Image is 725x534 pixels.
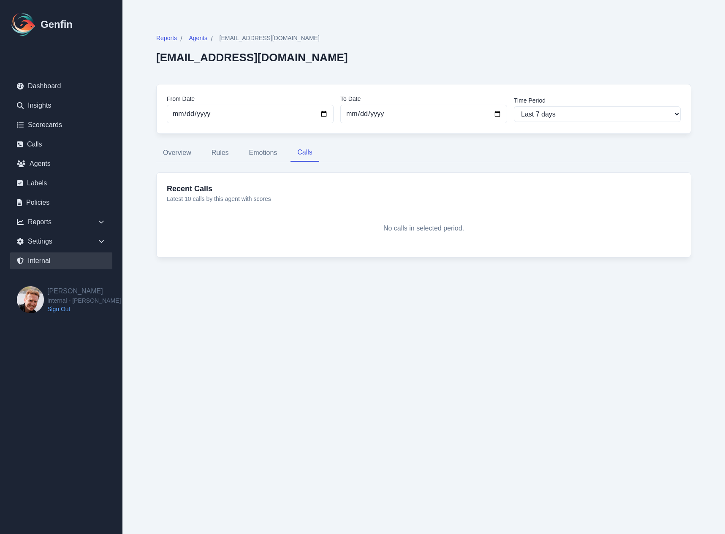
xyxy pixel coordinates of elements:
label: Time Period [514,96,681,105]
div: No calls in selected period. [167,210,681,247]
h2: [EMAIL_ADDRESS][DOMAIN_NAME] [156,51,348,64]
a: Scorecards [10,117,112,133]
span: Reports [156,34,177,42]
button: Calls [291,144,319,162]
span: Internal - [PERSON_NAME] [47,296,121,305]
p: Latest 10 calls by this agent with scores [167,195,681,203]
h1: Genfin [41,18,73,31]
div: Reports [10,214,112,230]
h2: [PERSON_NAME] [47,286,121,296]
a: Agents [10,155,112,172]
span: [EMAIL_ADDRESS][DOMAIN_NAME] [220,34,320,42]
button: Rules [205,144,236,162]
a: Agents [189,34,207,44]
label: To Date [340,95,507,103]
img: Brian Dunagan [17,286,44,313]
button: Overview [156,144,198,162]
a: Labels [10,175,112,192]
a: Calls [10,136,112,153]
img: Logo [10,11,37,38]
a: Policies [10,194,112,211]
a: Dashboard [10,78,112,95]
span: Agents [189,34,207,42]
div: Settings [10,233,112,250]
span: / [180,34,182,44]
button: Emotions [242,144,284,162]
a: Sign Out [47,305,121,313]
span: / [211,34,212,44]
label: From Date [167,95,334,103]
a: Internal [10,252,112,269]
a: Insights [10,97,112,114]
h3: Recent Calls [167,183,681,195]
a: Reports [156,34,177,44]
